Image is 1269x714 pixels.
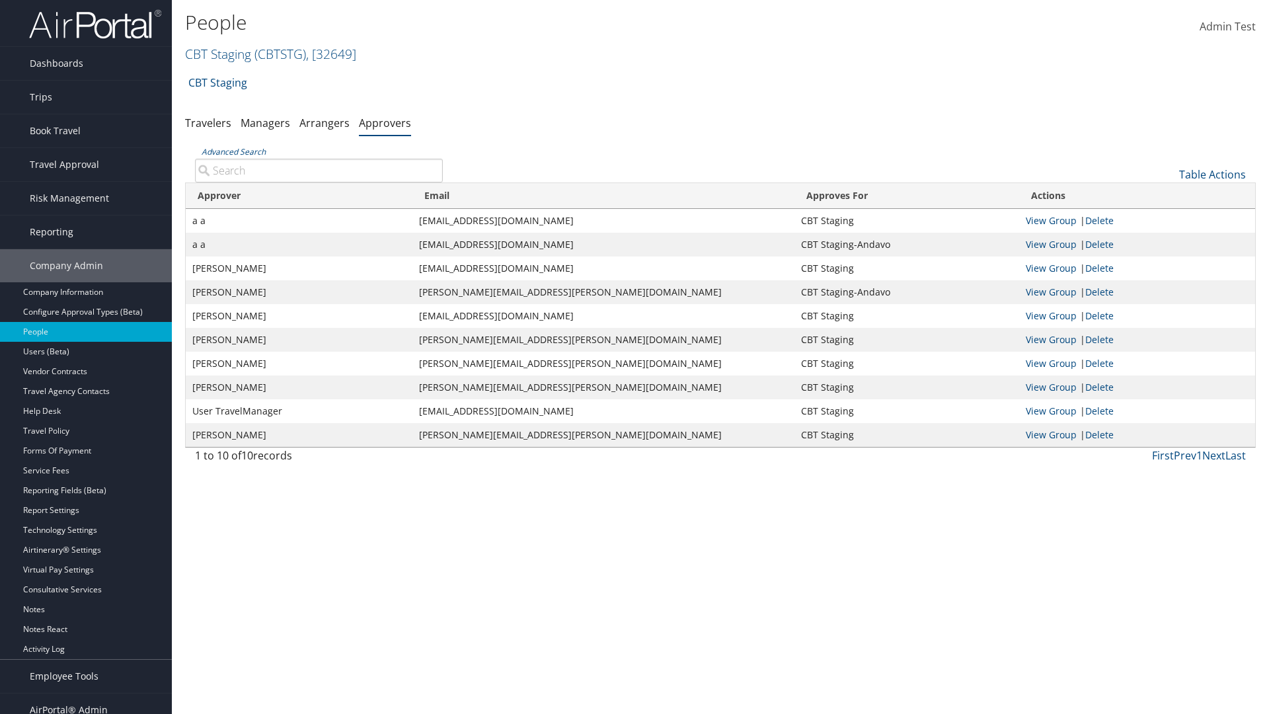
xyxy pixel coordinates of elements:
[188,69,247,96] a: CBT Staging
[185,45,356,63] a: CBT Staging
[1019,257,1255,280] td: |
[186,257,412,280] td: [PERSON_NAME]
[1085,238,1114,251] a: Delete
[195,159,443,182] input: Advanced Search
[412,352,794,376] td: [PERSON_NAME][EMAIL_ADDRESS][PERSON_NAME][DOMAIN_NAME]
[1026,381,1077,393] a: View Approver's Group
[1026,333,1077,346] a: View Approver's Group
[1085,405,1114,417] a: Delete
[1085,428,1114,441] a: Delete
[1200,19,1256,34] span: Admin Test
[794,209,1019,233] td: CBT Staging
[185,116,231,130] a: Travelers
[186,233,412,257] td: a a
[1202,448,1225,463] a: Next
[186,304,412,328] td: [PERSON_NAME]
[1019,399,1255,423] td: |
[412,399,794,423] td: [EMAIL_ADDRESS][DOMAIN_NAME]
[1019,209,1255,233] td: |
[1019,183,1255,209] th: Actions
[412,423,794,447] td: [PERSON_NAME][EMAIL_ADDRESS][PERSON_NAME][DOMAIN_NAME]
[794,376,1019,399] td: CBT Staging
[412,280,794,304] td: [PERSON_NAME][EMAIL_ADDRESS][PERSON_NAME][DOMAIN_NAME]
[794,352,1019,376] td: CBT Staging
[306,45,356,63] span: , [ 32649 ]
[1026,262,1077,274] a: View Approver's Group
[794,257,1019,280] td: CBT Staging
[412,233,794,257] td: [EMAIL_ADDRESS][DOMAIN_NAME]
[1225,448,1246,463] a: Last
[30,114,81,147] span: Book Travel
[241,448,253,463] span: 10
[186,352,412,376] td: [PERSON_NAME]
[30,47,83,80] span: Dashboards
[1085,214,1114,227] a: Delete
[1200,7,1256,48] a: Admin Test
[1019,352,1255,376] td: |
[1019,328,1255,352] td: |
[1174,448,1196,463] a: Prev
[412,304,794,328] td: [EMAIL_ADDRESS][DOMAIN_NAME]
[1085,381,1114,393] a: Delete
[186,328,412,352] td: [PERSON_NAME]
[1179,167,1246,182] a: Table Actions
[412,328,794,352] td: [PERSON_NAME][EMAIL_ADDRESS][PERSON_NAME][DOMAIN_NAME]
[1026,405,1077,417] a: View Approver's Group
[1019,304,1255,328] td: |
[1026,428,1077,441] a: View Approver's Group
[794,304,1019,328] td: CBT Staging
[794,280,1019,304] td: CBT Staging-Andavo
[195,448,443,470] div: 1 to 10 of records
[1026,357,1077,370] a: View Approver's Group
[186,423,412,447] td: [PERSON_NAME]
[185,9,899,36] h1: People
[1019,280,1255,304] td: |
[794,423,1019,447] td: CBT Staging
[794,233,1019,257] td: CBT Staging-Andavo
[29,9,161,40] img: airportal-logo.png
[254,45,306,63] span: ( CBTSTG )
[241,116,290,130] a: Managers
[1085,286,1114,298] a: Delete
[186,280,412,304] td: [PERSON_NAME]
[794,183,1019,209] th: Approves For: activate to sort column ascending
[1026,214,1077,227] a: View Approver's Group
[202,146,266,157] a: Advanced Search
[1026,309,1077,322] a: View Approver's Group
[186,183,412,209] th: Approver: activate to sort column descending
[1196,448,1202,463] a: 1
[412,209,794,233] td: [EMAIL_ADDRESS][DOMAIN_NAME]
[299,116,350,130] a: Arrangers
[1085,357,1114,370] a: Delete
[30,216,73,249] span: Reporting
[186,376,412,399] td: [PERSON_NAME]
[1085,333,1114,346] a: Delete
[1026,238,1077,251] a: View Approver's Group
[359,116,411,130] a: Approvers
[186,209,412,233] td: a a
[1085,262,1114,274] a: Delete
[412,183,794,209] th: Email: activate to sort column ascending
[30,81,52,114] span: Trips
[30,182,109,215] span: Risk Management
[30,660,98,693] span: Employee Tools
[30,148,99,181] span: Travel Approval
[30,249,103,282] span: Company Admin
[794,399,1019,423] td: CBT Staging
[1019,233,1255,257] td: |
[412,257,794,280] td: [EMAIL_ADDRESS][DOMAIN_NAME]
[794,328,1019,352] td: CBT Staging
[1152,448,1174,463] a: First
[1085,309,1114,322] a: Delete
[1019,376,1255,399] td: |
[412,376,794,399] td: [PERSON_NAME][EMAIL_ADDRESS][PERSON_NAME][DOMAIN_NAME]
[186,399,412,423] td: User TravelManager
[1026,286,1077,298] a: View Approver's Group
[1019,423,1255,447] td: |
